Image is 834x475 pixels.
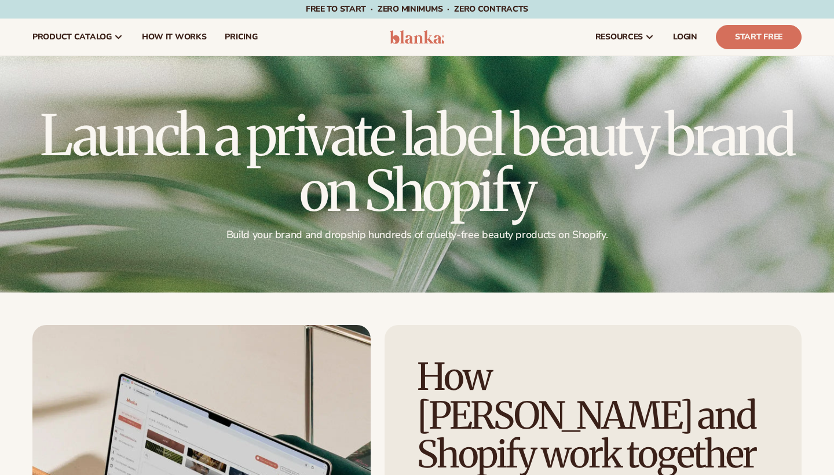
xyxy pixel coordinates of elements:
img: logo [390,30,445,44]
a: How It Works [133,19,216,56]
h2: How [PERSON_NAME] and Shopify work together [417,357,769,474]
a: LOGIN [664,19,707,56]
a: product catalog [23,19,133,56]
span: How It Works [142,32,207,42]
a: pricing [215,19,266,56]
span: pricing [225,32,257,42]
span: resources [595,32,643,42]
span: Free to start · ZERO minimums · ZERO contracts [306,3,528,14]
a: resources [586,19,664,56]
span: LOGIN [673,32,697,42]
p: Build your brand and dropship hundreds of cruelty-free beauty products on Shopify. [32,228,802,242]
h1: Launch a private label beauty brand on Shopify [32,108,802,219]
span: product catalog [32,32,112,42]
a: Start Free [716,25,802,49]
